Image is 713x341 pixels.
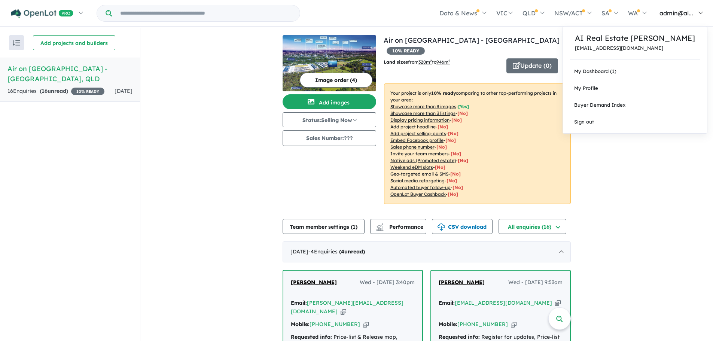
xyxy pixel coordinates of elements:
[439,334,480,340] strong: Requested info:
[390,158,456,163] u: Native ads (Promoted estate)
[11,9,73,18] img: Openlot PRO Logo White
[390,185,451,190] u: Automated buyer follow-up
[455,299,552,306] a: [EMAIL_ADDRESS][DOMAIN_NAME]
[453,185,463,190] span: [No]
[33,35,115,50] button: Add projects and builders
[436,144,447,150] span: [ No ]
[448,191,458,197] span: [No]
[113,5,298,21] input: Try estate name, suburb, builder or developer
[339,248,365,255] strong: ( unread)
[384,83,571,204] p: Your project is only comparing to other top-performing projects in your area: - - - - - - - - - -...
[370,219,426,234] button: Performance
[438,124,448,130] span: [ No ]
[363,320,369,328] button: Copy
[457,321,508,328] a: [PHONE_NUMBER]
[387,47,425,55] span: 10 % READY
[563,63,707,80] a: My Dashboard (1)
[376,226,384,231] img: bar-chart.svg
[390,131,446,136] u: Add project selling-points
[390,151,449,156] u: Invite your team members
[390,191,446,197] u: OpenLot Buyer Cashback
[283,112,376,127] button: Status:Selling Now
[451,151,461,156] span: [ No ]
[360,278,415,287] span: Wed - [DATE] 3:40pm
[283,219,365,234] button: Team member settings (1)
[71,88,104,95] span: 10 % READY
[384,58,501,66] p: from
[448,131,458,136] span: [ No ]
[499,219,566,234] button: All enquiries (16)
[555,299,561,307] button: Copy
[511,320,517,328] button: Copy
[300,73,372,88] button: Image order (4)
[563,80,707,97] a: My Profile
[574,85,598,91] span: My Profile
[353,223,356,230] span: 1
[563,97,707,113] a: Buyer Demand Index
[457,110,468,116] span: [ No ]
[291,321,310,328] strong: Mobile:
[42,88,48,94] span: 16
[432,59,450,65] span: to
[439,279,485,286] span: [PERSON_NAME]
[384,59,408,65] b: Land sizes
[283,241,571,262] div: [DATE]
[432,219,493,234] button: CSV download
[341,308,346,316] button: Copy
[458,104,469,109] span: [ Yes ]
[451,117,462,123] span: [ No ]
[418,59,432,65] u: 320 m
[7,87,104,96] div: 16 Enquir ies
[7,64,132,84] h5: Air on [GEOGRAPHIC_DATA] - [GEOGRAPHIC_DATA] , QLD
[506,58,558,73] button: Update (0)
[445,137,456,143] span: [ No ]
[283,94,376,109] button: Add images
[439,278,485,287] a: [PERSON_NAME]
[390,137,444,143] u: Embed Facebook profile
[291,299,307,306] strong: Email:
[377,223,423,230] span: Performance
[439,321,457,328] strong: Mobile:
[438,223,445,231] img: download icon
[390,178,445,183] u: Social media retargeting
[439,299,455,306] strong: Email:
[40,88,68,94] strong: ( unread)
[575,45,695,51] a: [EMAIL_ADDRESS][DOMAIN_NAME]
[575,33,695,44] a: AI Real Estate [PERSON_NAME]
[341,248,344,255] span: 4
[283,130,376,146] button: Sales Number:???
[283,35,376,91] img: Air on Rochedale Estate - Rochedale
[458,158,468,163] span: [No]
[508,278,563,287] span: Wed - [DATE] 9:53am
[390,124,436,130] u: Add project headline
[450,171,461,177] span: [No]
[563,113,707,130] a: Sign out
[390,110,455,116] u: Showcase more than 3 listings
[448,59,450,63] sup: 2
[308,248,365,255] span: - 4 Enquir ies
[291,299,403,315] a: [PERSON_NAME][EMAIL_ADDRESS][DOMAIN_NAME]
[431,90,456,96] b: 10 % ready
[310,321,360,328] a: [PHONE_NUMBER]
[430,59,432,63] sup: 2
[291,278,337,287] a: [PERSON_NAME]
[447,178,457,183] span: [No]
[659,9,693,17] span: admin@ai...
[115,88,132,94] span: [DATE]
[435,164,445,170] span: [No]
[291,279,337,286] span: [PERSON_NAME]
[377,223,383,228] img: line-chart.svg
[384,36,560,45] a: Air on [GEOGRAPHIC_DATA] - [GEOGRAPHIC_DATA]
[13,40,20,46] img: sort.svg
[390,117,450,123] u: Display pricing information
[436,59,450,65] u: 946 m
[390,164,433,170] u: Weekend eDM slots
[390,171,448,177] u: Geo-targeted email & SMS
[390,104,456,109] u: Showcase more than 3 images
[390,144,435,150] u: Sales phone number
[291,334,332,340] strong: Requested info:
